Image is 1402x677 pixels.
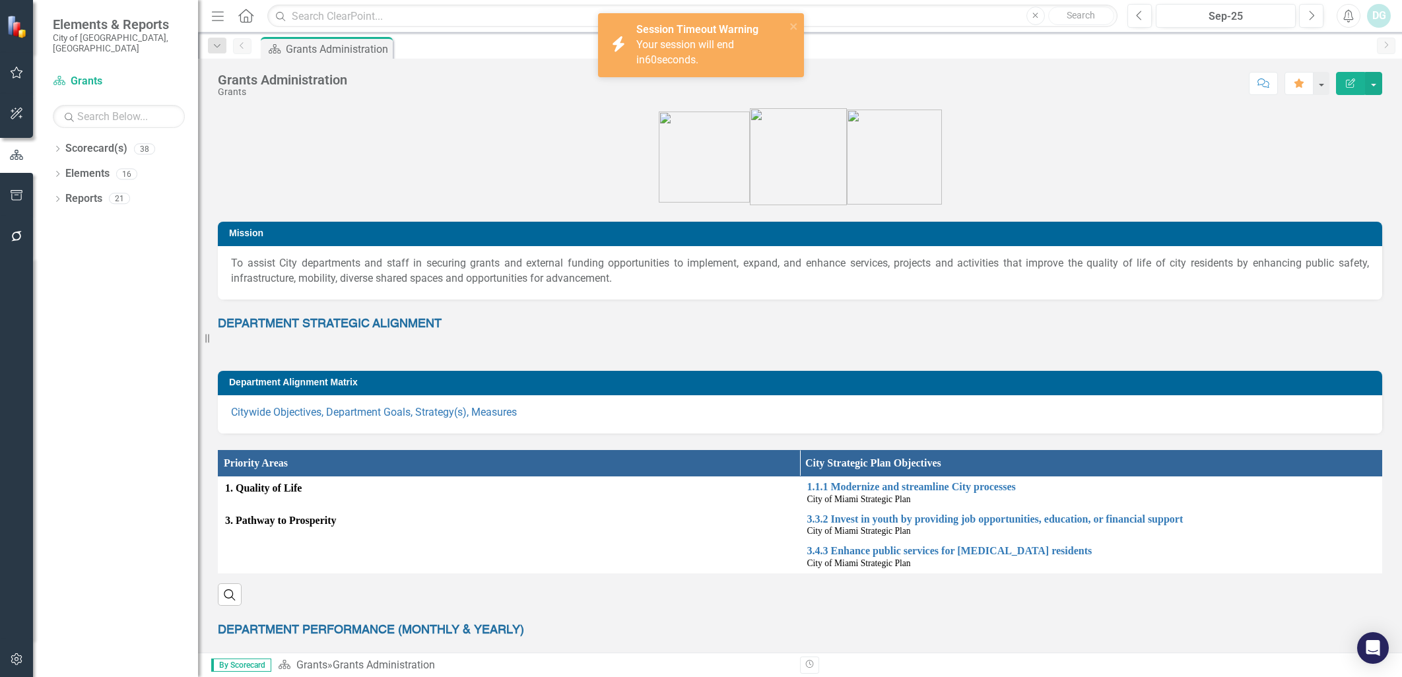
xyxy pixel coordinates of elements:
img: city_priorities_res_icon%20grey.png [750,108,847,205]
span: City of Miami Strategic Plan [807,494,910,504]
input: Search ClearPoint... [267,5,1118,28]
a: Reports [65,191,102,207]
a: Grants [296,659,327,671]
strong: Session Timeout Warning [636,23,758,36]
h3: Department Alignment Matrix [229,377,1376,387]
div: » [278,658,790,673]
h3: Mission [229,228,1376,238]
div: Open Intercom Messenger [1357,632,1389,664]
span: Elements & Reports [53,16,185,32]
button: Sep-25 [1156,4,1296,28]
div: Grants Administration [333,659,435,671]
div: Grants [218,87,347,97]
div: 21 [109,193,130,205]
div: Grants Administration [286,41,389,57]
span: 3. Pathway to Prosperity [225,513,793,529]
div: Grants Administration [218,73,347,87]
a: Citywide Objectives, Department Goals, Strategy(s), Measures [231,406,517,418]
a: Grants [53,74,185,89]
div: Sep-25 [1160,9,1291,24]
p: To assist City departments and staff in securing grants and external funding opportunities to imp... [231,256,1369,286]
div: 38 [134,143,155,154]
small: City of [GEOGRAPHIC_DATA], [GEOGRAPHIC_DATA] [53,32,185,54]
a: 1.1.1 Modernize and streamline City processes [807,481,1375,493]
div: 16 [116,168,137,179]
span: DEPARTMENT PERFORMANCE (MONTHLY & YEARLY) [218,624,524,636]
span: Your session will end in seconds. [636,38,734,66]
img: ClearPoint Strategy [7,15,30,38]
a: 3.4.3 Enhance public services for [MEDICAL_DATA] residents [807,545,1375,557]
strong: DEPARTMENT STRATEGIC ALIGNMENT [218,318,442,330]
span: By Scorecard [211,659,271,672]
span: 1. Quality of Life [225,481,793,496]
input: Search Below... [53,105,185,128]
button: Search [1048,7,1114,25]
span: City of Miami Strategic Plan [807,526,910,536]
span: 60 [645,53,657,66]
span: City of Miami Strategic Plan [807,558,910,568]
button: close [789,18,799,34]
img: city_priorities_qol_icon.png [659,112,750,203]
a: Elements [65,166,110,181]
button: DG [1367,4,1391,28]
a: 3.3.2 Invest in youth by providing job opportunities, education, or financial support [807,513,1375,525]
span: Search [1067,10,1095,20]
img: city_priorities_p2p_icon%20grey.png [847,110,942,205]
a: Scorecard(s) [65,141,127,156]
